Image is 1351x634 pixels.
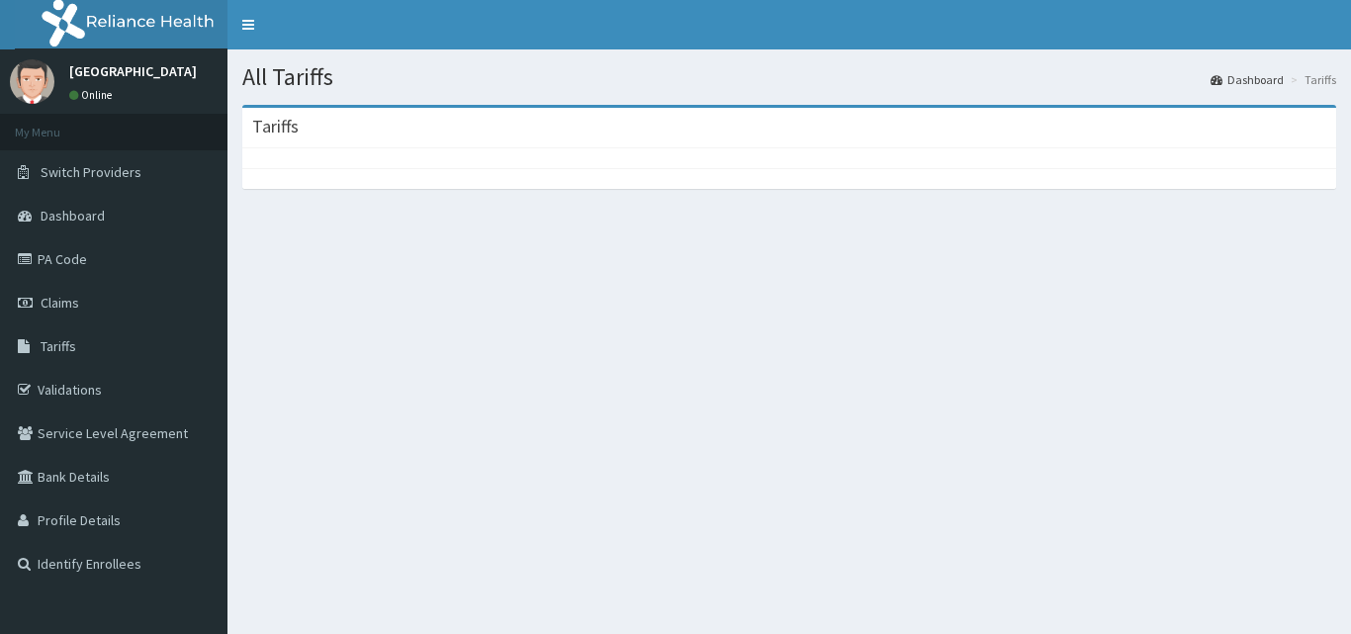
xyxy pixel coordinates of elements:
[1211,71,1284,88] a: Dashboard
[252,118,299,136] h3: Tariffs
[41,294,79,312] span: Claims
[41,207,105,225] span: Dashboard
[69,88,117,102] a: Online
[69,64,197,78] p: [GEOGRAPHIC_DATA]
[10,59,54,104] img: User Image
[242,64,1336,90] h1: All Tariffs
[41,337,76,355] span: Tariffs
[1286,71,1336,88] li: Tariffs
[41,163,141,181] span: Switch Providers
